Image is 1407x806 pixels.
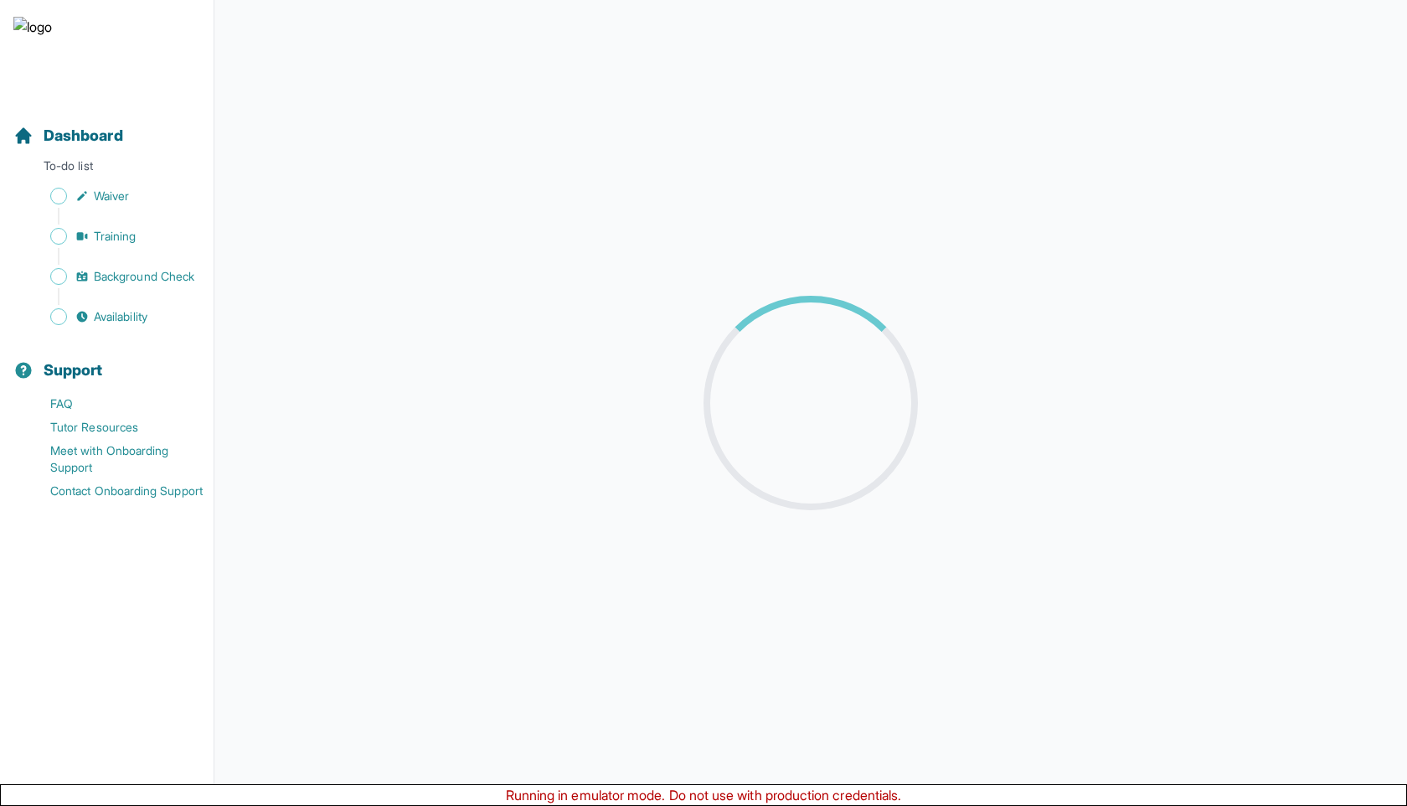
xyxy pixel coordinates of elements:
[7,158,207,181] p: To-do list
[13,184,214,208] a: Waiver
[13,124,123,147] a: Dashboard
[7,332,207,389] button: Support
[13,17,52,70] img: logo
[13,265,214,288] a: Background Check
[7,97,207,154] button: Dashboard
[13,416,214,439] a: Tutor Resources
[94,308,147,325] span: Availability
[13,305,214,328] a: Availability
[13,439,214,479] a: Meet with Onboarding Support
[94,268,194,285] span: Background Check
[13,479,214,503] a: Contact Onboarding Support
[13,225,214,248] a: Training
[44,124,123,147] span: Dashboard
[94,228,137,245] span: Training
[13,392,214,416] a: FAQ
[44,359,103,382] span: Support
[94,188,129,204] span: Waiver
